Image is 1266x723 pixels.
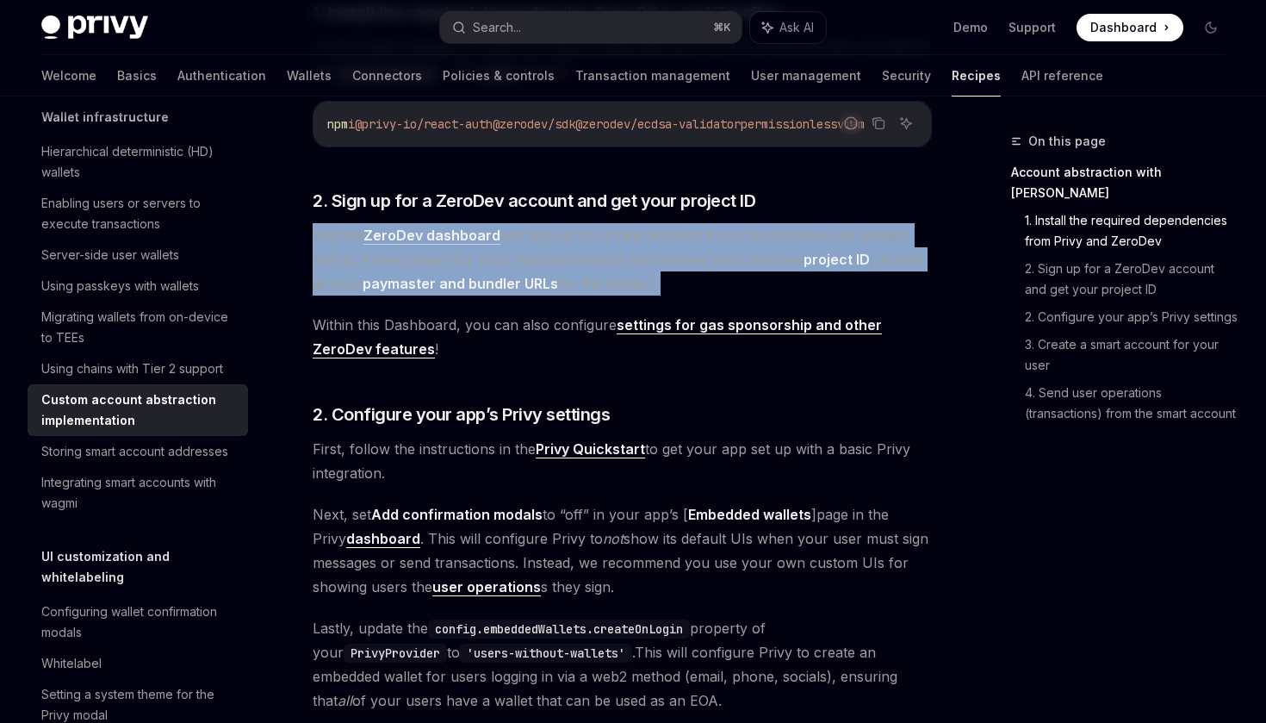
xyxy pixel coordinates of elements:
a: Account abstraction with [PERSON_NAME] [1011,159,1238,207]
button: Ask AI [895,112,917,134]
a: Demo [953,19,988,36]
div: Using chains with Tier 2 support [41,358,223,379]
a: 2. Sign up for a ZeroDev account and get your project ID [1025,255,1238,303]
a: dashboard [346,530,420,548]
button: Report incorrect code [840,112,862,134]
a: Basics [117,55,157,97]
span: On this page [1028,131,1106,152]
span: i [348,116,355,132]
a: Security [882,55,931,97]
strong: paymaster and bundler URLs [363,275,558,292]
strong: Add confirmation modals [371,506,543,523]
a: Enabling users or servers to execute transactions [28,188,248,240]
div: Hierarchical deterministic (HD) wallets [41,141,238,183]
a: Using chains with Tier 2 support [28,353,248,384]
a: ZeroDev dashboard [363,227,500,245]
span: Next, set to “off” in your app’s [ ] page in the Privy . This will configure Privy to show its de... [313,502,932,599]
code: PrivyProvider [344,644,447,663]
strong: dashboard [346,530,420,547]
strong: project ID [804,251,870,268]
strong: ZeroDev dashboard [363,227,500,244]
div: Enabling users or servers to execute transactions [41,193,238,234]
button: Copy the contents from the code block [867,112,890,134]
a: User management [751,55,861,97]
a: Support [1008,19,1056,36]
a: Custom account abstraction implementation [28,384,248,436]
span: Within this Dashboard, you can also configure ! [313,313,932,361]
div: Server-side user wallets [41,245,179,265]
a: user operations [432,578,541,596]
a: Storing smart account addresses [28,436,248,467]
span: npm [327,116,348,132]
span: @zerodev/sdk [493,116,575,132]
button: Search...⌘K [440,12,741,43]
a: Wallets [287,55,332,97]
a: 2. Configure your app’s Privy settings [1025,303,1238,331]
a: Authentication [177,55,266,97]
a: Welcome [41,55,96,97]
a: Dashboard [1077,14,1183,41]
a: Hierarchical deterministic (HD) wallets [28,136,248,188]
button: Ask AI [750,12,826,43]
div: Search... [473,17,521,38]
a: Privy Quickstart [536,440,645,458]
h5: UI customization and whitelabeling [41,546,248,588]
a: 4. Send user operations (transactions) from the smart account [1025,379,1238,427]
span: First, follow the instructions in the to get your app set up with a basic Privy integration. [313,437,932,485]
a: Transaction management [575,55,730,97]
a: Whitelabel [28,648,248,679]
img: dark logo [41,16,148,40]
span: Visit the and sign up for a new account if you do not have one already. Set up a new project for ... [313,223,932,296]
a: Configuring wallet confirmation modals [28,596,248,648]
a: Recipes [952,55,1001,97]
a: Integrating smart accounts with wagmi [28,467,248,519]
span: @zerodev/ecdsa-validator [575,116,741,132]
strong: Embedded wallets [688,506,811,523]
a: Connectors [352,55,422,97]
code: config.embeddedWallets.createOnLogin [428,620,690,639]
em: all [338,692,352,709]
span: 2. Configure your app’s Privy settings [313,402,610,427]
span: permissionless [741,116,837,132]
div: Using passkeys with wallets [41,276,199,296]
span: @privy-io/react-auth [355,116,493,132]
span: Lastly, update the property of your to .This will configure Privy to create an embedded wallet fo... [313,616,932,713]
button: Toggle dark mode [1197,14,1225,41]
span: 2. Sign up for a ZeroDev account and get your project ID [313,189,755,213]
div: Whitelabel [41,653,102,674]
div: Migrating wallets from on-device to TEEs [41,307,238,348]
div: Integrating smart accounts with wagmi [41,472,238,514]
a: 1. Install the required dependencies from Privy and ZeroDev [1025,207,1238,255]
a: Policies & controls [443,55,555,97]
span: Ask AI [779,19,814,36]
div: Storing smart account addresses [41,441,228,462]
a: Migrating wallets from on-device to TEEs [28,302,248,353]
span: viem [837,116,865,132]
span: ⌘ K [713,21,731,34]
strong: Privy Quickstart [536,440,645,458]
em: not [603,530,624,547]
span: Dashboard [1090,19,1157,36]
a: API reference [1021,55,1103,97]
a: Server-side user wallets [28,240,248,271]
a: 3. Create a smart account for your user [1025,331,1238,379]
a: Using passkeys with wallets [28,271,248,302]
div: Configuring wallet confirmation modals [41,601,238,643]
div: Custom account abstraction implementation [41,390,238,431]
code: 'users-without-wallets' [460,644,632,663]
